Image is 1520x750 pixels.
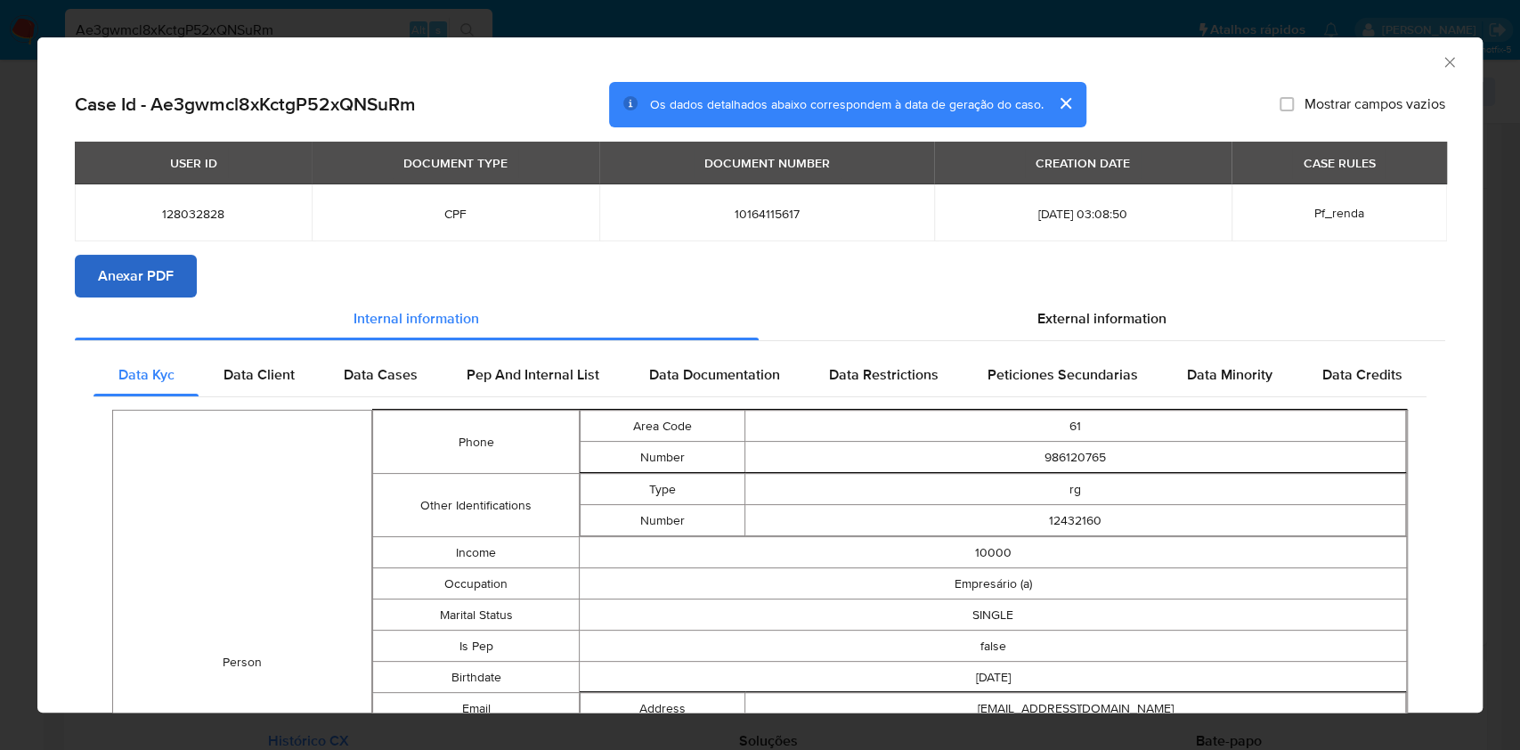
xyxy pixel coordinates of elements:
[372,599,579,631] td: Marital Status
[75,93,416,116] h2: Case Id - Ae3gwmcl8xKctgP52xQNSuRm
[745,505,1406,536] td: 12432160
[1441,53,1457,69] button: Fechar a janela
[580,537,1407,568] td: 10000
[75,255,197,298] button: Anexar PDF
[1305,95,1445,113] span: Mostrar campos vazios
[118,364,175,385] span: Data Kyc
[580,599,1407,631] td: SINGLE
[372,411,579,474] td: Phone
[1025,148,1141,178] div: CREATION DATE
[393,148,518,178] div: DOCUMENT TYPE
[372,631,579,662] td: Is Pep
[372,568,579,599] td: Occupation
[372,474,579,537] td: Other Identifications
[581,474,745,505] td: Type
[75,298,1445,340] div: Detailed info
[745,693,1406,724] td: [EMAIL_ADDRESS][DOMAIN_NAME]
[1044,82,1086,125] button: cerrar
[1037,308,1166,329] span: External information
[580,568,1407,599] td: Empresário (a)
[354,308,479,329] span: Internal information
[372,537,579,568] td: Income
[1187,364,1272,385] span: Data Minority
[1321,364,1402,385] span: Data Credits
[344,364,418,385] span: Data Cases
[694,148,841,178] div: DOCUMENT NUMBER
[581,442,745,473] td: Number
[581,411,745,442] td: Area Code
[224,364,295,385] span: Data Client
[1280,97,1294,111] input: Mostrar campos vazios
[98,257,174,296] span: Anexar PDF
[333,206,578,222] span: CPF
[37,37,1483,713] div: closure-recommendation-modal
[1292,148,1386,178] div: CASE RULES
[467,364,599,385] span: Pep And Internal List
[372,662,579,693] td: Birthdate
[745,474,1406,505] td: rg
[1314,204,1364,222] span: Pf_renda
[372,693,579,725] td: Email
[96,206,290,222] span: 128032828
[581,693,745,724] td: Address
[159,148,228,178] div: USER ID
[93,354,1427,396] div: Detailed internal info
[648,364,779,385] span: Data Documentation
[829,364,939,385] span: Data Restrictions
[988,364,1138,385] span: Peticiones Secundarias
[955,206,1210,222] span: [DATE] 03:08:50
[581,505,745,536] td: Number
[580,662,1407,693] td: [DATE]
[745,411,1406,442] td: 61
[621,206,914,222] span: 10164115617
[650,95,1044,113] span: Os dados detalhados abaixo correspondem à data de geração do caso.
[580,631,1407,662] td: false
[745,442,1406,473] td: 986120765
